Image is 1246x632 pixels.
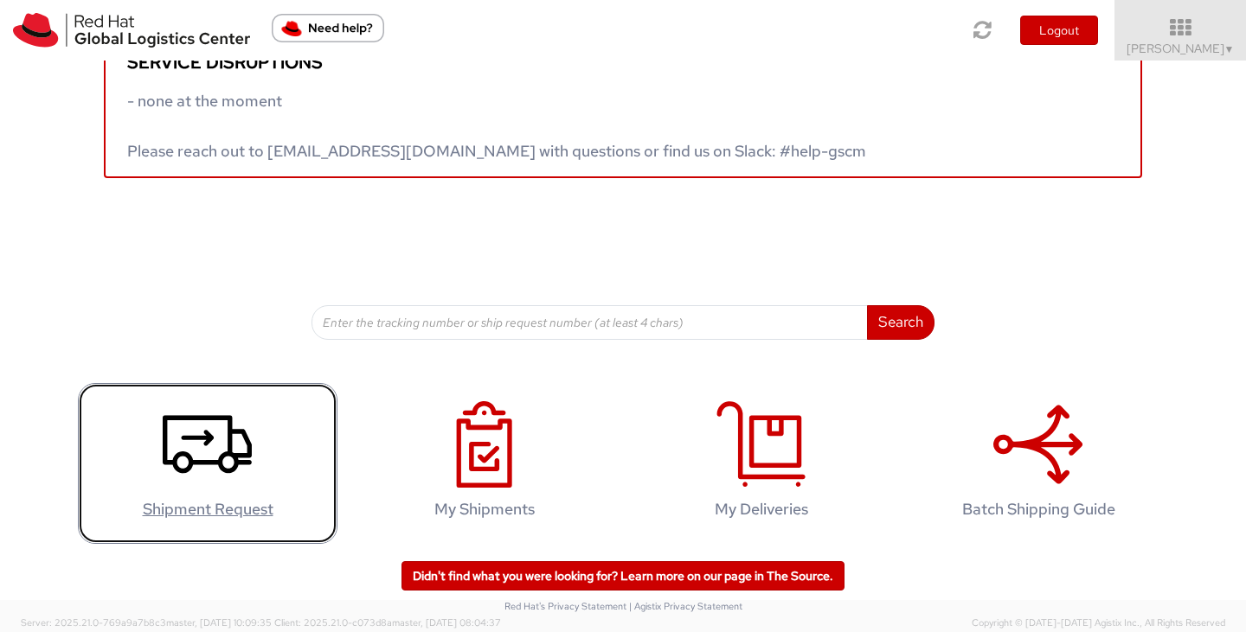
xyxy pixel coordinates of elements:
h4: Batch Shipping Guide [927,501,1150,518]
button: Logout [1020,16,1098,45]
a: Didn't find what you were looking for? Learn more on our page in The Source. [401,561,845,591]
a: | Agistix Privacy Statement [629,600,742,612]
img: rh-logistics-00dfa346123c4ec078e1.svg [13,13,250,48]
a: Service disruptions - none at the moment Please reach out to [EMAIL_ADDRESS][DOMAIN_NAME] with qu... [104,38,1142,178]
span: master, [DATE] 10:09:35 [166,616,272,629]
span: Client: 2025.21.0-c073d8a [274,616,501,629]
h4: Shipment Request [96,501,319,518]
button: Need help? [272,14,384,42]
button: Search [867,305,934,340]
input: Enter the tracking number or ship request number (at least 4 chars) [311,305,868,340]
a: Batch Shipping Guide [909,383,1168,545]
span: Server: 2025.21.0-769a9a7b8c3 [21,616,272,629]
a: Shipment Request [78,383,337,545]
span: - none at the moment Please reach out to [EMAIL_ADDRESS][DOMAIN_NAME] with questions or find us o... [127,91,866,161]
span: ▼ [1224,42,1235,56]
span: [PERSON_NAME] [1127,41,1235,56]
h4: My Deliveries [650,501,873,518]
a: My Shipments [355,383,614,545]
span: master, [DATE] 08:04:37 [392,616,501,629]
h4: My Shipments [373,501,596,518]
a: Red Hat's Privacy Statement [504,600,626,612]
h5: Service disruptions [127,53,1119,72]
a: My Deliveries [632,383,891,545]
span: Copyright © [DATE]-[DATE] Agistix Inc., All Rights Reserved [972,616,1225,630]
